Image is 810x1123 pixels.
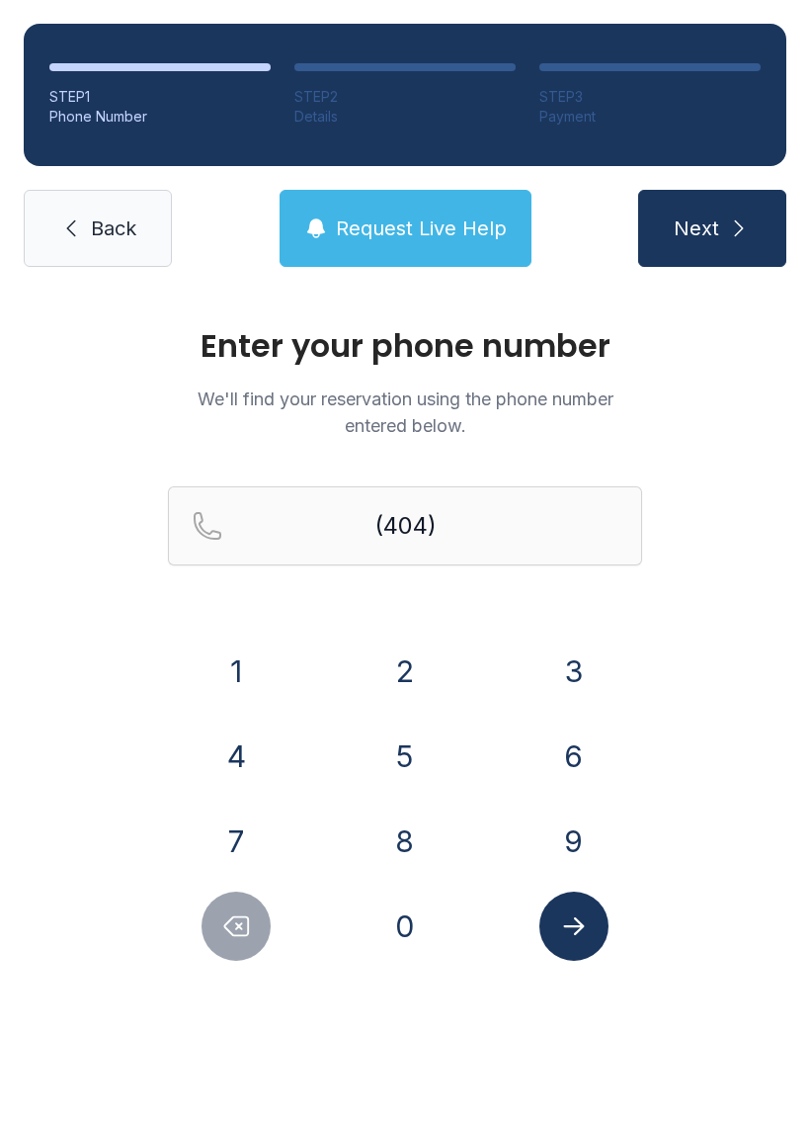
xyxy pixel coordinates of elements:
p: We'll find your reservation using the phone number entered below. [168,386,642,439]
button: 7 [202,807,271,876]
div: STEP 1 [49,87,271,107]
div: Payment [539,107,761,127]
button: 8 [370,807,440,876]
button: 3 [539,637,608,706]
div: Details [294,107,516,127]
div: Phone Number [49,107,271,127]
span: Next [674,215,719,242]
span: Request Live Help [336,215,507,242]
button: 1 [202,637,271,706]
button: 5 [370,722,440,791]
div: STEP 3 [539,87,761,107]
button: 0 [370,892,440,961]
div: STEP 2 [294,87,516,107]
button: 2 [370,637,440,706]
button: Submit lookup form [539,892,608,961]
button: 4 [202,722,271,791]
span: Back [91,215,136,242]
button: 9 [539,807,608,876]
input: Reservation phone number [168,486,642,565]
button: Delete number [202,892,271,961]
button: 6 [539,722,608,791]
h1: Enter your phone number [168,330,642,362]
